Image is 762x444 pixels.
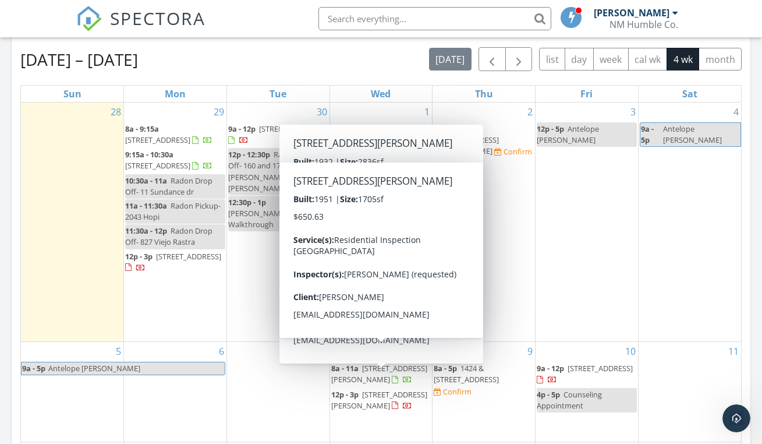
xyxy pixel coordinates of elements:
div: You've received a payment! Amount $867.51 Fee $0.00 Net $867.51 Transaction # pi_3SCQQYK7snlDGpRF... [19,86,182,143]
span: Radon Drop Off- 160 and 170 [PERSON_NAME] [PERSON_NAME] [228,149,316,193]
a: Confirm [434,386,472,397]
div: [PERSON_NAME] [594,7,669,19]
a: Thursday [473,86,495,102]
a: Wednesday [368,86,393,102]
img: Profile image for Support [33,6,52,25]
a: Go to October 2, 2025 [525,103,535,121]
a: 8a - 11a [STREET_ADDRESS][PERSON_NAME] [331,362,431,387]
a: SPECTORA [76,16,205,40]
a: here [81,195,100,205]
h2: [DATE] – [DATE] [20,48,138,71]
td: Go to October 2, 2025 [433,103,536,342]
a: Go to October 10, 2025 [623,342,638,361]
button: week [593,48,629,71]
span: 8a - 5p [434,363,457,373]
span: 160 & [STREET_ADDRESS][PERSON_NAME] [434,124,499,156]
span: Radon Drop Off- 827 Viejo Rastra [125,225,212,247]
button: day [565,48,594,71]
button: 4 wk [667,48,699,71]
a: Go to October 11, 2025 [726,342,741,361]
a: 12p - 3p [STREET_ADDRESS] Confirm [331,185,431,210]
span: 8a - 11:30a [331,124,369,134]
span: 9a - 12p [228,124,256,134]
a: 12p - 3p [STREET_ADDRESS] [331,186,427,196]
span: 11a - 11:30a [125,200,167,211]
span: Counseling Appointment [537,389,602,411]
td: Go to September 29, 2025 [124,103,227,342]
button: list [539,48,565,71]
a: Go to October 7, 2025 [320,342,329,361]
span: 9a - 5p [22,362,46,375]
input: Search everything... [318,7,551,30]
a: Friday [578,86,595,102]
a: Go to September 28, 2025 [108,103,123,121]
span: 12:30p - 1p [228,197,266,207]
a: Confirm [331,198,369,209]
button: cal wk [628,48,668,71]
a: 8a - 11:30a 827 Viejo Rastro , [GEOGRAPHIC_DATA] [331,124,430,145]
a: [STREET_ADDRESS] [61,132,141,142]
span: Radon Drop Off- 11 Sundance dr [125,175,212,197]
button: [DATE] [429,48,472,71]
td: Go to September 28, 2025 [21,103,124,342]
a: Confirm [494,146,532,157]
td: Go to October 6, 2025 [124,342,227,442]
span: 12p - 3p [331,186,359,196]
div: Support • 5h ago [19,238,80,245]
a: Go to October 4, 2025 [731,103,741,121]
button: Home [182,5,204,27]
td: Go to October 4, 2025 [638,103,741,342]
td: Go to September 30, 2025 [226,103,329,342]
span: 827 Viejo Rastro , [GEOGRAPHIC_DATA] [331,124,428,145]
span: [STREET_ADDRESS] [156,251,221,262]
span: 11:30a - 12p [125,225,167,236]
a: Go to October 1, 2025 [422,103,432,121]
a: 9a - 12p [STREET_ADDRESS] [228,124,324,145]
a: [DOMAIN_NAME] [27,219,95,228]
td: Go to October 8, 2025 [329,342,433,442]
a: 8a - 9:15a [STREET_ADDRESS] [125,122,225,147]
a: 9a - 12p [STREET_ADDRESS] [537,363,633,385]
a: 8a - 9:15a [STREET_ADDRESS] [125,124,212,145]
div: NM Humble Co. [609,19,678,30]
span: 8a - 11a [331,363,359,373]
div: Close [204,5,225,26]
span: 11:30a - 12p [331,149,373,160]
span: 8a - 9:15a [125,124,159,134]
a: Sunday [61,86,84,102]
button: Gif picker [55,355,65,364]
a: 8a - 5p 160 & [STREET_ADDRESS][PERSON_NAME] [434,124,499,156]
span: Antelope [PERSON_NAME] [663,124,722,145]
a: 12p - 3p [STREET_ADDRESS] [125,251,221,273]
a: Monday [162,86,188,102]
a: Go to October 9, 2025 [525,342,535,361]
td: Go to October 3, 2025 [536,103,639,342]
a: 9a - 12p [STREET_ADDRESS] [537,362,637,387]
a: Saturday [680,86,700,102]
span: [STREET_ADDRESS][PERSON_NAME] [331,363,427,385]
a: 9:15a - 10:30a [STREET_ADDRESS] [125,148,225,173]
td: Go to October 1, 2025 [329,103,433,342]
div: Confirm [443,387,472,396]
span: [STREET_ADDRESS] [568,363,633,373]
td: Go to October 5, 2025 [21,342,124,442]
a: 8a - 5p 1424 & [STREET_ADDRESS] Confirm [434,362,534,399]
button: go back [8,5,30,27]
span: 4p - 5p [537,389,560,400]
span: [STREET_ADDRESS] [125,160,190,171]
a: Go to October 3, 2025 [628,103,638,121]
span: [STREET_ADDRESS] [362,186,427,196]
a: 9:15a - 10:30a [STREET_ADDRESS] [125,149,212,171]
button: Next [505,47,533,71]
span: 1424 & [STREET_ADDRESS] [434,363,499,385]
button: month [699,48,742,71]
div: Confirm [504,147,532,156]
span: 12p - 12:30p [228,149,270,160]
div: Support says… [9,79,224,262]
a: Tuesday [267,86,289,102]
a: 8a - 11:30a 827 Viejo Rastro , [GEOGRAPHIC_DATA] [331,122,431,147]
a: 12p - 3p [STREET_ADDRESS] [125,250,225,275]
td: Go to October 7, 2025 [226,342,329,442]
div: You've received a payment! Amount $867.51 Fee $0.00 Net $867.51 Transaction # pi_3SCQQYK7snlDGpRF... [9,79,191,236]
td: Go to October 10, 2025 [536,342,639,442]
